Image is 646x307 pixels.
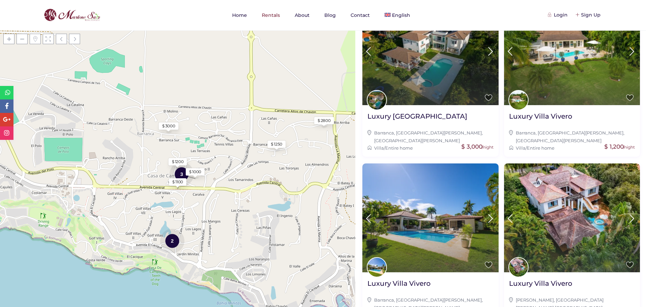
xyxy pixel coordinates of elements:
[271,141,282,147] div: $ 1250
[509,279,572,288] h2: Luxury Villa Vivero
[392,12,410,18] span: English
[374,145,384,151] a: Villa
[576,11,601,19] div: Sign Up
[318,118,331,124] div: $ 2800
[516,138,602,143] a: [GEOGRAPHIC_DATA][PERSON_NAME]
[162,123,175,129] div: $ 3000
[516,145,526,151] a: Villa
[374,297,482,303] a: Barranca, [GEOGRAPHIC_DATA][PERSON_NAME]
[374,138,460,143] a: [GEOGRAPHIC_DATA][PERSON_NAME]
[170,161,194,187] div: 3
[509,144,635,152] div: /
[367,129,494,144] div: ,
[504,163,640,272] img: Luxury Villa Vivero
[189,169,201,175] div: $ 1000
[127,86,228,121] div: Loading Maps
[367,279,431,293] a: Luxury Villa Vivero
[509,112,572,121] h2: Luxury Villa Vivero
[374,130,482,135] a: Barranca, [GEOGRAPHIC_DATA][PERSON_NAME]
[367,144,494,152] div: /
[509,112,572,126] a: Luxury Villa Vivero
[160,228,184,253] div: 2
[527,145,554,151] a: Entire home
[509,279,572,293] a: Luxury Villa Vivero
[549,11,568,19] div: Login
[172,179,183,185] div: $ 1100
[172,159,184,165] div: $ 1200
[509,129,635,144] div: ,
[42,7,102,23] img: logo
[367,279,431,288] h2: Luxury Villa Vivero
[367,112,467,121] h2: Luxury [GEOGRAPHIC_DATA]
[367,112,467,126] a: Luxury [GEOGRAPHIC_DATA]
[362,163,499,272] img: Luxury Villa Vivero
[516,130,623,135] a: Barranca, [GEOGRAPHIC_DATA][PERSON_NAME]
[385,145,413,151] a: Entire home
